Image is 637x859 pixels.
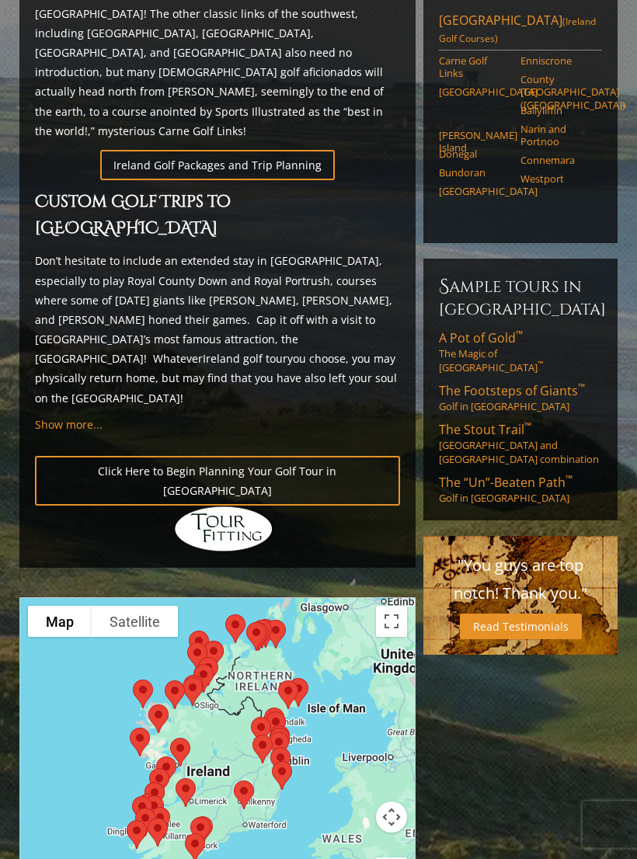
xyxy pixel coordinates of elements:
[439,130,510,155] a: [PERSON_NAME] Island
[566,473,573,486] sup: ™
[439,186,510,198] a: [GEOGRAPHIC_DATA]
[520,74,592,112] a: County [GEOGRAPHIC_DATA] ([GEOGRAPHIC_DATA])
[439,167,510,179] a: Bundoran
[439,383,602,414] a: The Footsteps of Giants™Golf in [GEOGRAPHIC_DATA]
[460,614,582,640] a: Read Testimonials
[439,330,602,375] a: A Pot of Gold™The Magic of [GEOGRAPHIC_DATA]™
[35,418,103,433] a: Show more...
[439,275,602,321] h6: Sample Tours in [GEOGRAPHIC_DATA]
[203,352,287,367] a: Ireland golf tour
[439,383,585,400] span: The Footsteps of Giants
[439,422,602,467] a: The Stout Trail™[GEOGRAPHIC_DATA] and [GEOGRAPHIC_DATA] combination
[516,329,523,342] sup: ™
[439,330,523,347] span: A Pot of Gold
[439,55,510,81] a: Carne Golf Links
[578,381,585,395] sup: ™
[520,105,592,117] a: Ballyliffin
[524,420,531,433] sup: ™
[100,151,335,181] a: Ireland Golf Packages and Trip Planning
[520,55,592,68] a: Enniscrone
[439,475,573,492] span: The “Un”-Beaten Path
[173,506,274,553] img: Hidden Links
[35,190,401,242] h2: Custom Golf Trips to [GEOGRAPHIC_DATA]
[520,155,592,167] a: Connemara
[439,552,602,608] p: "You guys are top notch! Thank you."
[35,252,401,409] p: Don’t hesitate to include an extended stay in [GEOGRAPHIC_DATA], especially to play Royal County ...
[439,148,510,161] a: Donegal
[439,475,602,506] a: The “Un”-Beaten Path™Golf in [GEOGRAPHIC_DATA]
[538,360,543,370] sup: ™
[35,457,401,506] a: Click Here to Begin Planning Your Golf Tour in [GEOGRAPHIC_DATA]
[439,422,531,439] span: The Stout Trail
[439,86,510,99] a: [GEOGRAPHIC_DATA]
[439,12,602,51] a: [GEOGRAPHIC_DATA](Ireland Golf Courses)
[520,173,592,186] a: Westport
[520,123,592,149] a: Narin and Portnoo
